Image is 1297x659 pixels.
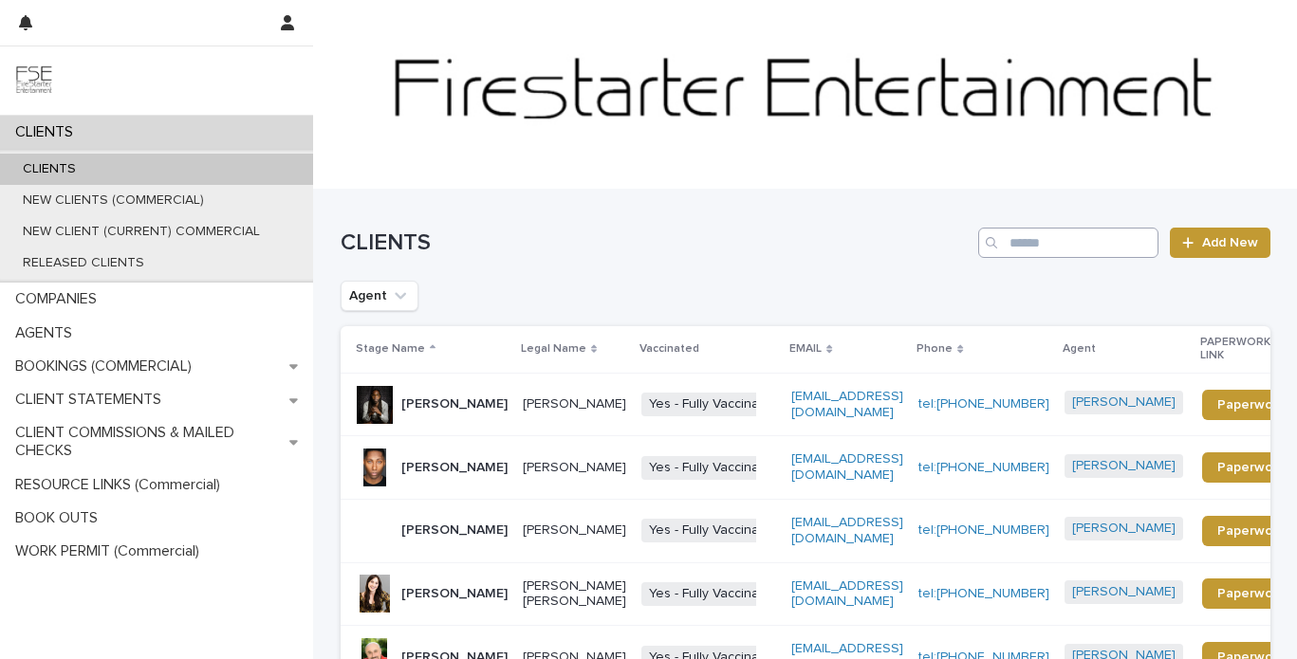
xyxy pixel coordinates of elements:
[401,460,508,476] p: [PERSON_NAME]
[1202,236,1258,249] span: Add New
[917,339,953,359] p: Phone
[401,586,508,602] p: [PERSON_NAME]
[1072,458,1176,474] a: [PERSON_NAME]
[8,255,159,271] p: RELEASED CLIENTS
[641,456,787,480] span: Yes - Fully Vaccinated
[1072,394,1176,411] a: [PERSON_NAME]
[8,123,88,141] p: CLIENTS
[918,587,1049,600] a: tel:[PHONE_NUMBER]
[1217,398,1285,412] span: Paperwork
[791,516,903,545] a: [EMAIL_ADDRESS][DOMAIN_NAME]
[918,523,1049,537] a: tel:[PHONE_NUMBER]
[341,281,418,311] button: Agent
[641,393,787,416] span: Yes - Fully Vaccinated
[523,578,626,611] p: [PERSON_NAME] [PERSON_NAME]
[8,509,113,527] p: BOOK OUTS
[791,452,903,482] a: [EMAIL_ADDRESS][DOMAIN_NAME]
[356,339,425,359] p: Stage Name
[641,519,787,542] span: Yes - Fully Vaccinated
[521,339,586,359] p: Legal Name
[8,192,219,209] p: NEW CLIENTS (COMMERCIAL)
[791,390,903,419] a: [EMAIL_ADDRESS][DOMAIN_NAME]
[1072,584,1176,600] a: [PERSON_NAME]
[8,290,112,308] p: COMPANIES
[1217,461,1285,474] span: Paperwork
[523,396,626,412] p: [PERSON_NAME]
[401,522,508,539] p: [PERSON_NAME]
[1217,587,1285,600] span: Paperwork
[8,542,214,560] p: WORK PERMIT (Commercial)
[8,161,91,177] p: CLIENTS
[791,579,903,609] a: [EMAIL_ADDRESS][DOMAIN_NAME]
[8,391,176,409] p: CLIENT STATEMENTS
[641,582,787,606] span: Yes - Fully Vaccinated
[8,424,289,460] p: CLIENT COMMISSIONS & MAILED CHECKS
[918,397,1049,411] a: tel:[PHONE_NUMBER]
[639,339,699,359] p: Vaccinated
[523,460,626,476] p: [PERSON_NAME]
[1170,228,1269,258] a: Add New
[8,476,235,494] p: RESOURCE LINKS (Commercial)
[15,62,53,100] img: 9JgRvJ3ETPGCJDhvPVA5
[8,324,87,342] p: AGENTS
[8,224,275,240] p: NEW CLIENT (CURRENT) COMMERCIAL
[341,229,972,257] h1: CLIENTS
[789,339,822,359] p: EMAIL
[523,522,626,539] p: [PERSON_NAME]
[1072,521,1176,537] a: [PERSON_NAME]
[1200,332,1289,367] p: PAPERWORK LINK
[1063,339,1096,359] p: Agent
[401,396,508,412] p: [PERSON_NAME]
[978,228,1158,258] input: Search
[918,461,1049,474] a: tel:[PHONE_NUMBER]
[8,357,207,375] p: BOOKINGS (COMMERCIAL)
[1217,524,1285,538] span: Paperwork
